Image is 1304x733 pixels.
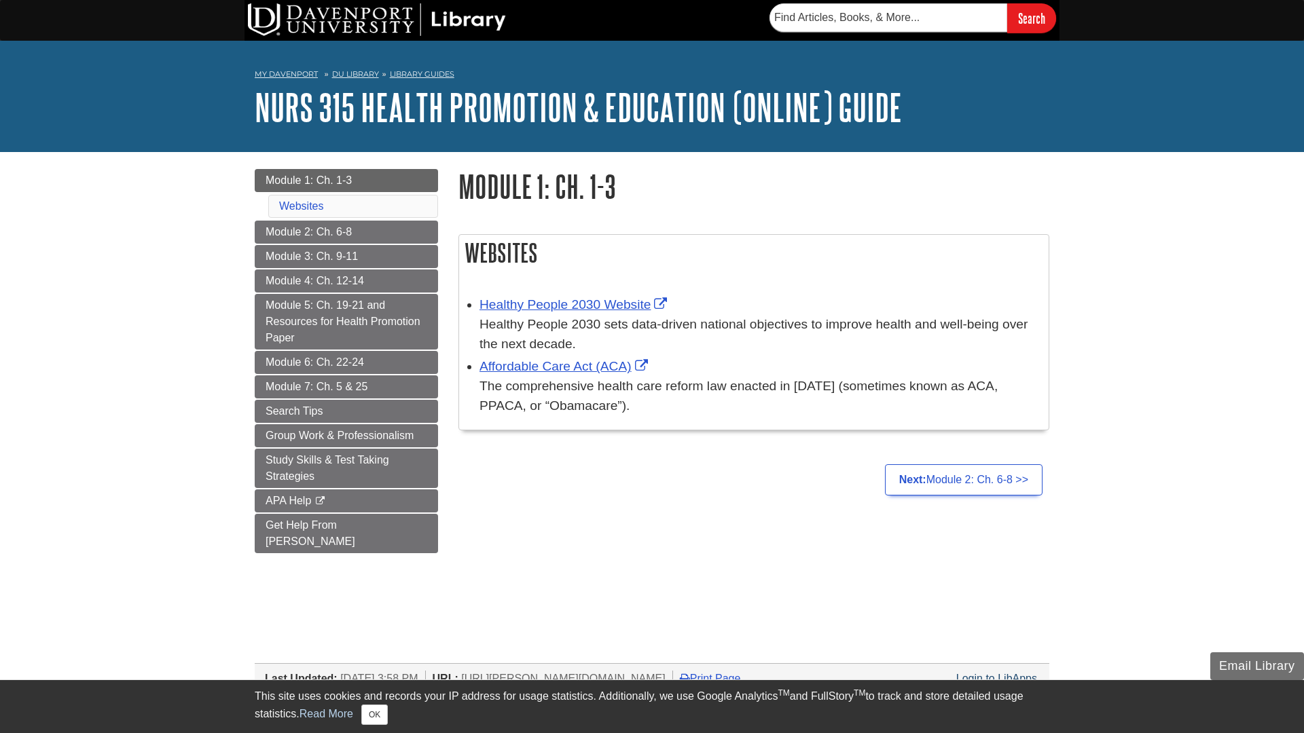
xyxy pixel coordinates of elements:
[1210,652,1304,680] button: Email Library
[255,294,438,350] a: Module 5: Ch. 19-21 and Resources for Health Promotion Paper
[433,673,458,684] span: URL:
[255,375,438,398] a: Module 7: Ch. 5 & 25
[266,250,358,262] span: Module 3: Ch. 9-11
[1007,3,1056,33] input: Search
[266,226,352,238] span: Module 2: Ch. 6-8
[265,673,338,684] span: Last Updated:
[680,673,741,684] a: Print Page
[266,495,311,506] span: APA Help
[854,688,865,698] sup: TM
[255,86,902,128] a: NURS 315 Health Promotion & Education (Online) Guide
[479,315,1042,354] div: Healthy People 2030 sets data-driven national objectives to improve health and well-being over th...
[885,464,1043,495] a: Next:Module 2: Ch. 6-8 >>
[255,221,438,244] a: Module 2: Ch. 6-8
[255,688,1049,725] div: This site uses cookies and records your IP address for usage statistics. Additionally, we use Goo...
[956,673,1037,684] a: Login to LibApps
[266,356,364,368] span: Module 6: Ch. 22-24
[266,275,364,286] span: Module 4: Ch. 12-14
[390,69,454,79] a: Library Guides
[778,688,789,698] sup: TM
[332,69,379,79] a: DU Library
[479,377,1042,416] div: The comprehensive health care reform law enacted in [DATE] (sometimes known as ACA, PPACA, or “Ob...
[255,169,438,192] a: Module 1: Ch. 1-3
[255,245,438,268] a: Module 3: Ch. 9-11
[255,65,1049,87] nav: breadcrumb
[255,424,438,447] a: Group Work & Professionalism
[255,400,438,423] a: Search Tips
[458,169,1049,204] h1: Module 1: Ch. 1-3
[266,299,420,343] span: Module 5: Ch. 19-21 and Resources for Health Promotion Paper
[769,3,1056,33] form: Searches DU Library's articles, books, and more
[340,673,418,684] span: [DATE] 3:58 PM
[266,430,414,441] span: Group Work & Professionalism
[314,497,326,506] i: This link opens in a new window
[255,69,318,80] a: My Davenport
[461,673,666,684] span: [URL][PERSON_NAME][DOMAIN_NAME]
[300,708,353,719] a: Read More
[479,359,651,373] a: Link opens in new window
[255,169,438,553] div: Guide Page Menu
[248,3,506,36] img: DU Library
[266,405,323,417] span: Search Tips
[459,235,1049,271] h2: Websites
[255,514,438,553] a: Get Help From [PERSON_NAME]
[361,704,388,725] button: Close
[255,489,438,512] a: APA Help
[266,174,352,186] span: Module 1: Ch. 1-3
[255,351,438,374] a: Module 6: Ch. 22-24
[479,297,670,312] a: Link opens in new window
[769,3,1007,32] input: Find Articles, Books, & More...
[266,454,389,482] span: Study Skills & Test Taking Strategies
[680,673,690,683] i: Print Page
[279,200,324,212] a: Websites
[899,474,926,485] strong: Next:
[255,449,438,488] a: Study Skills & Test Taking Strategies
[266,381,367,392] span: Module 7: Ch. 5 & 25
[255,269,438,293] a: Module 4: Ch. 12-14
[266,519,355,547] span: Get Help From [PERSON_NAME]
